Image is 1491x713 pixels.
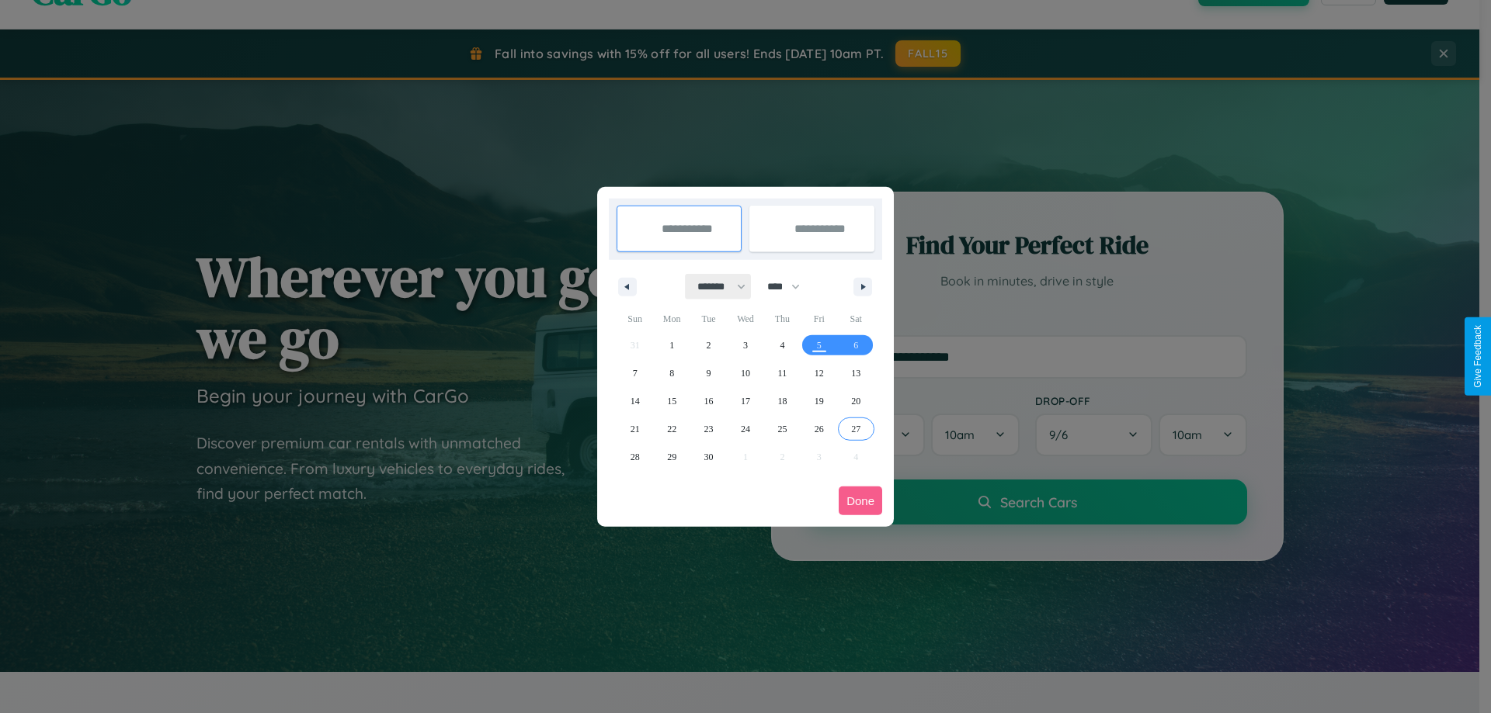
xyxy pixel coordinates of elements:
button: Done [839,486,882,515]
button: 17 [727,387,763,415]
span: 22 [667,415,676,443]
span: 10 [741,359,750,387]
button: 28 [617,443,653,471]
span: 24 [741,415,750,443]
span: 21 [631,415,640,443]
button: 30 [690,443,727,471]
span: 23 [704,415,714,443]
span: 25 [777,415,787,443]
button: 11 [764,359,801,387]
span: 17 [741,387,750,415]
span: 1 [669,331,674,359]
span: 16 [704,387,714,415]
span: 30 [704,443,714,471]
button: 18 [764,387,801,415]
span: 20 [851,387,860,415]
span: 7 [633,359,638,387]
span: Wed [727,306,763,331]
button: 26 [801,415,837,443]
span: Sun [617,306,653,331]
span: Fri [801,306,837,331]
span: 15 [667,387,676,415]
span: Sat [838,306,874,331]
button: 21 [617,415,653,443]
div: Give Feedback [1472,325,1483,388]
button: 25 [764,415,801,443]
span: 27 [851,415,860,443]
span: Mon [653,306,690,331]
span: 28 [631,443,640,471]
button: 22 [653,415,690,443]
button: 7 [617,359,653,387]
span: 4 [780,331,784,359]
button: 27 [838,415,874,443]
button: 16 [690,387,727,415]
span: 9 [707,359,711,387]
button: 19 [801,387,837,415]
button: 15 [653,387,690,415]
span: 29 [667,443,676,471]
button: 12 [801,359,837,387]
span: Tue [690,306,727,331]
button: 2 [690,331,727,359]
button: 14 [617,387,653,415]
button: 8 [653,359,690,387]
button: 4 [764,331,801,359]
span: 13 [851,359,860,387]
span: Thu [764,306,801,331]
button: 23 [690,415,727,443]
span: 12 [815,359,824,387]
span: 2 [707,331,711,359]
span: 11 [778,359,787,387]
span: 19 [815,387,824,415]
button: 10 [727,359,763,387]
button: 13 [838,359,874,387]
button: 5 [801,331,837,359]
span: 3 [743,331,748,359]
button: 20 [838,387,874,415]
button: 24 [727,415,763,443]
span: 18 [777,387,787,415]
span: 6 [853,331,858,359]
button: 1 [653,331,690,359]
span: 5 [817,331,822,359]
button: 29 [653,443,690,471]
button: 3 [727,331,763,359]
button: 9 [690,359,727,387]
span: 14 [631,387,640,415]
span: 8 [669,359,674,387]
button: 6 [838,331,874,359]
span: 26 [815,415,824,443]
